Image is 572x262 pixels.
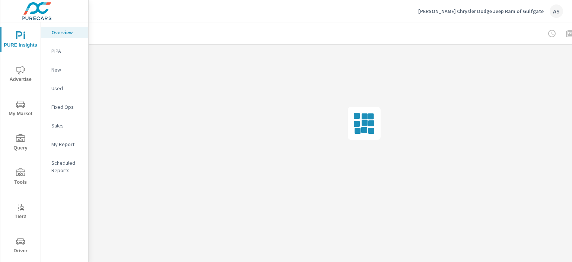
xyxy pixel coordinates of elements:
[41,120,88,131] div: Sales
[51,159,82,174] p: Scheduled Reports
[51,47,82,55] p: PIPA
[41,45,88,57] div: PIPA
[41,83,88,94] div: Used
[3,66,38,84] span: Advertise
[3,203,38,221] span: Tier2
[550,4,563,18] div: AS
[3,100,38,118] span: My Market
[51,66,82,73] p: New
[41,157,88,176] div: Scheduled Reports
[51,29,82,36] p: Overview
[3,31,38,50] span: PURE Insights
[41,27,88,38] div: Overview
[418,8,544,15] p: [PERSON_NAME] Chrysler Dodge Jeep Ram of Gulfgate
[41,101,88,113] div: Fixed Ops
[41,64,88,75] div: New
[3,237,38,255] span: Driver
[51,85,82,92] p: Used
[3,168,38,187] span: Tools
[3,134,38,152] span: Query
[51,141,82,148] p: My Report
[51,103,82,111] p: Fixed Ops
[41,139,88,150] div: My Report
[51,122,82,129] p: Sales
